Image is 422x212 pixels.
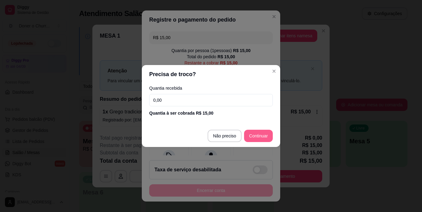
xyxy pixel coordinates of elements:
button: Close [269,66,279,76]
div: Quantia à ser cobrada R$ 15,00 [149,110,273,116]
label: Quantia recebida [149,86,273,90]
button: Continuar [244,130,273,142]
button: Não preciso [208,130,242,142]
header: Precisa de troco? [142,65,280,84]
